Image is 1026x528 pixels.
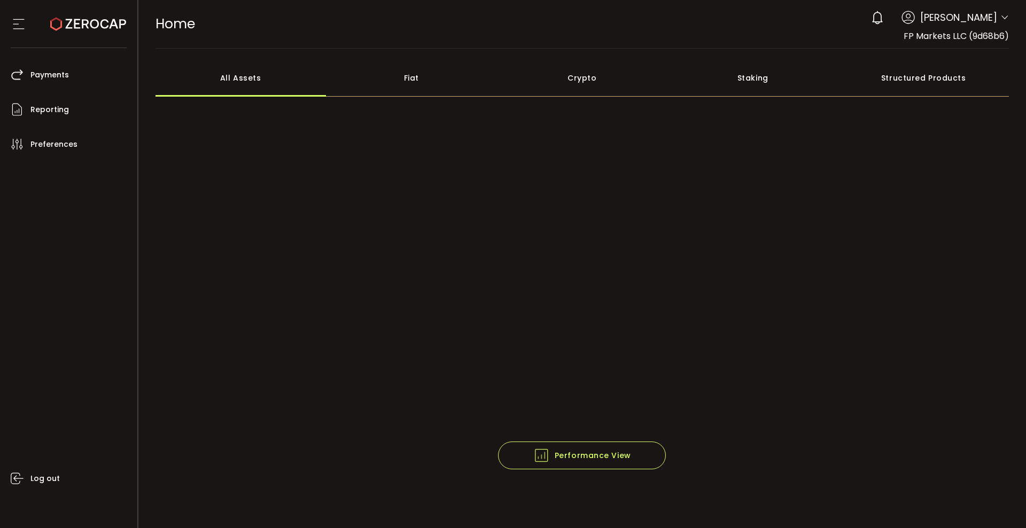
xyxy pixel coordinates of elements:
[498,442,666,469] button: Performance View
[30,471,60,486] span: Log out
[30,102,69,117] span: Reporting
[533,447,631,463] span: Performance View
[497,59,668,97] div: Crypto
[30,67,69,83] span: Payments
[667,59,838,97] div: Staking
[920,10,997,25] span: [PERSON_NAME]
[904,30,1009,42] span: FP Markets LLC (9d68b6)
[326,59,497,97] div: Fiat
[838,59,1009,97] div: Structured Products
[156,14,195,33] span: Home
[30,137,77,152] span: Preferences
[156,59,327,97] div: All Assets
